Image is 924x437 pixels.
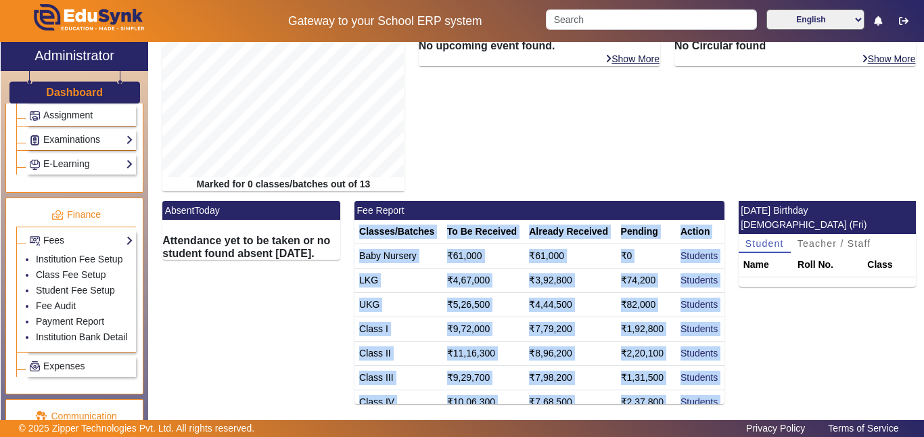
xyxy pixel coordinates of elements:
[680,250,718,261] a: Students
[29,359,133,374] a: Expenses
[442,293,524,317] td: ₹5,26,500
[51,209,64,221] img: finance.png
[29,108,133,123] a: Assignment
[616,342,676,366] td: ₹2,20,100
[524,220,616,244] th: Already Received
[354,342,442,366] td: Class II
[616,317,676,342] td: ₹1,92,800
[680,323,718,334] a: Students
[36,316,104,327] a: Payment Report
[524,244,616,269] td: ₹61,000
[35,411,47,423] img: communication.png
[442,244,524,269] td: ₹61,000
[680,372,718,383] a: Students
[419,39,660,52] h6: No upcoming event found.
[680,396,718,407] a: Students
[442,342,524,366] td: ₹11,16,300
[354,244,442,269] td: Baby Nursery
[16,409,136,423] p: Communication
[739,201,917,234] mat-card-header: [DATE] Birthday [DEMOGRAPHIC_DATA] (Fri)
[739,253,793,277] th: Name
[46,86,103,99] h3: Dashboard
[36,269,106,280] a: Class Fee Setup
[616,220,676,244] th: Pending
[524,269,616,293] td: ₹3,92,800
[442,390,524,415] td: ₹10,06,300
[680,275,718,285] a: Students
[30,361,40,371] img: Payroll.png
[239,14,532,28] h5: Gateway to your School ERP system
[354,317,442,342] td: Class I
[354,220,442,244] th: Classes/Batches
[16,208,136,222] p: Finance
[36,331,127,342] a: Institution Bank Detail
[524,317,616,342] td: ₹7,79,200
[524,390,616,415] td: ₹7,68,500
[616,269,676,293] td: ₹74,200
[745,239,784,248] span: Student
[162,177,404,191] div: Marked for 0 classes/batches out of 13
[36,254,122,264] a: Institution Fee Setup
[798,239,871,248] span: Teacher / Staff
[162,201,340,220] mat-card-header: AbsentToday
[1,42,148,71] a: Administrator
[680,348,718,359] a: Students
[43,110,93,120] span: Assignment
[676,220,724,244] th: Action
[616,293,676,317] td: ₹82,000
[524,366,616,390] td: ₹7,98,200
[442,366,524,390] td: ₹9,29,700
[862,253,916,277] th: Class
[674,39,916,52] h6: No Circular found
[739,419,812,437] a: Privacy Policy
[616,390,676,415] td: ₹2,37,800
[354,366,442,390] td: Class III
[354,293,442,317] td: UKG
[34,47,114,64] h2: Administrator
[442,317,524,342] td: ₹9,72,000
[524,342,616,366] td: ₹8,96,200
[442,220,524,244] th: To Be Received
[861,53,917,65] a: Show More
[45,85,103,99] a: Dashboard
[616,244,676,269] td: ₹0
[821,419,905,437] a: Terms of Service
[354,269,442,293] td: LKG
[442,269,524,293] td: ₹4,67,000
[793,253,862,277] th: Roll No.
[43,361,85,371] span: Expenses
[36,285,115,296] a: Student Fee Setup
[616,366,676,390] td: ₹1,31,500
[524,293,616,317] td: ₹4,44,500
[162,234,340,260] h6: Attendance yet to be taken or no student found absent [DATE].
[605,53,660,65] a: Show More
[19,421,255,436] p: © 2025 Zipper Technologies Pvt. Ltd. All rights reserved.
[680,299,718,310] a: Students
[546,9,756,30] input: Search
[354,390,442,415] td: Class IV
[36,300,76,311] a: Fee Audit
[354,201,724,220] mat-card-header: Fee Report
[30,111,40,121] img: Assignments.png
